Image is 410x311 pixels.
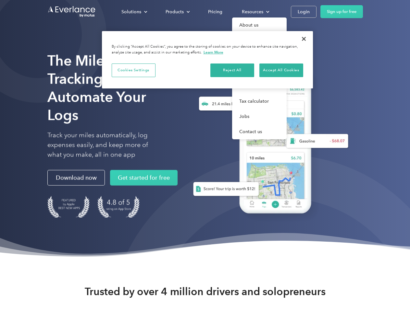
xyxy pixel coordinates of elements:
[121,8,141,16] div: Solutions
[102,31,313,88] div: Privacy
[298,8,310,16] div: Login
[204,50,223,54] a: More information about your privacy, opens in a new tab
[115,6,153,17] div: Solutions
[208,8,222,16] div: Pricing
[159,6,195,17] div: Products
[202,6,229,17] a: Pricing
[112,44,303,55] div: By clicking “Accept All Cookies”, you agree to the storing of cookies on your device to enhance s...
[297,32,311,46] button: Close
[210,63,254,77] button: Reject All
[232,109,287,124] a: Jobs
[232,94,287,109] a: Tax calculator
[235,6,275,17] div: Resources
[291,6,317,18] a: Login
[242,8,263,16] div: Resources
[232,17,287,139] nav: Resources
[102,31,313,88] div: Cookie banner
[47,131,163,160] p: Track your miles automatically, log expenses easily, and keep more of what you make, all in one app
[97,196,140,218] img: 4.9 out of 5 stars on the app store
[259,63,303,77] button: Accept All Cookies
[47,196,90,218] img: Badge for Featured by Apple Best New Apps
[47,6,96,18] a: Go to homepage
[166,8,184,16] div: Products
[110,170,178,186] a: Get started for free
[183,62,354,223] img: Everlance, mileage tracker app, expense tracking app
[232,17,287,33] a: About us
[320,5,363,18] a: Sign up for free
[232,124,287,139] a: Contact us
[112,63,155,77] button: Cookies Settings
[47,170,105,186] a: Download now
[85,285,326,298] strong: Trusted by over 4 million drivers and solopreneurs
